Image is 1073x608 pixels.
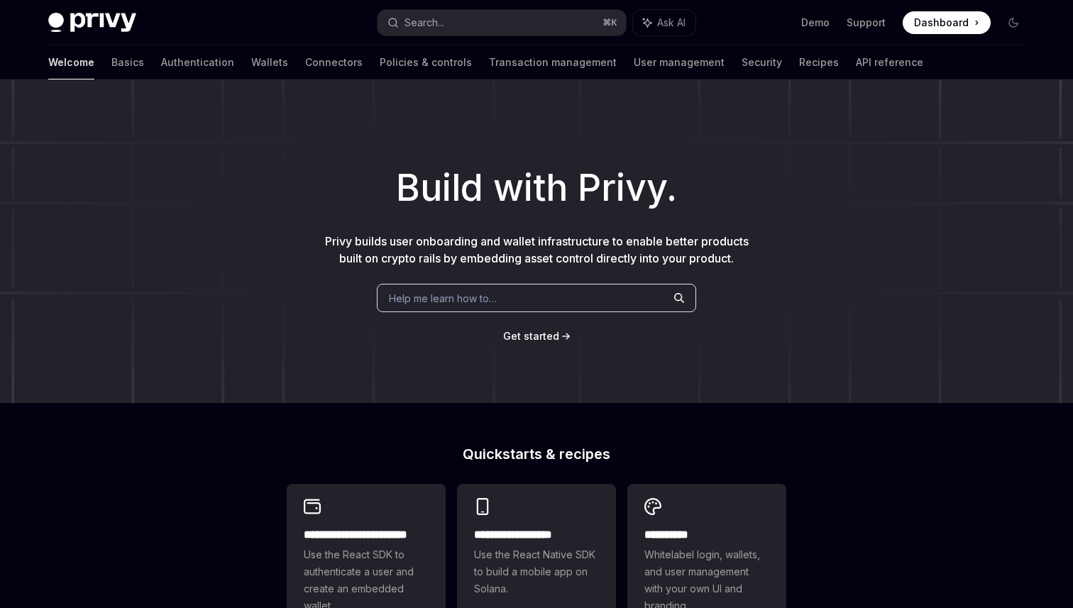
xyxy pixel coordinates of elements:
[634,45,725,79] a: User management
[389,291,497,306] span: Help me learn how to…
[23,160,1050,216] h1: Build with Privy.
[161,45,234,79] a: Authentication
[325,234,749,265] span: Privy builds user onboarding and wallet infrastructure to enable better products built on crypto ...
[903,11,991,34] a: Dashboard
[378,10,626,35] button: Search...⌘K
[602,17,617,28] span: ⌘ K
[1002,11,1025,34] button: Toggle dark mode
[405,14,444,31] div: Search...
[251,45,288,79] a: Wallets
[287,447,786,461] h2: Quickstarts & recipes
[380,45,472,79] a: Policies & controls
[474,546,599,597] span: Use the React Native SDK to build a mobile app on Solana.
[489,45,617,79] a: Transaction management
[111,45,144,79] a: Basics
[914,16,969,30] span: Dashboard
[799,45,839,79] a: Recipes
[847,16,886,30] a: Support
[801,16,830,30] a: Demo
[503,329,559,343] a: Get started
[305,45,363,79] a: Connectors
[633,10,695,35] button: Ask AI
[657,16,686,30] span: Ask AI
[742,45,782,79] a: Security
[48,13,136,33] img: dark logo
[503,330,559,342] span: Get started
[856,45,923,79] a: API reference
[48,45,94,79] a: Welcome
